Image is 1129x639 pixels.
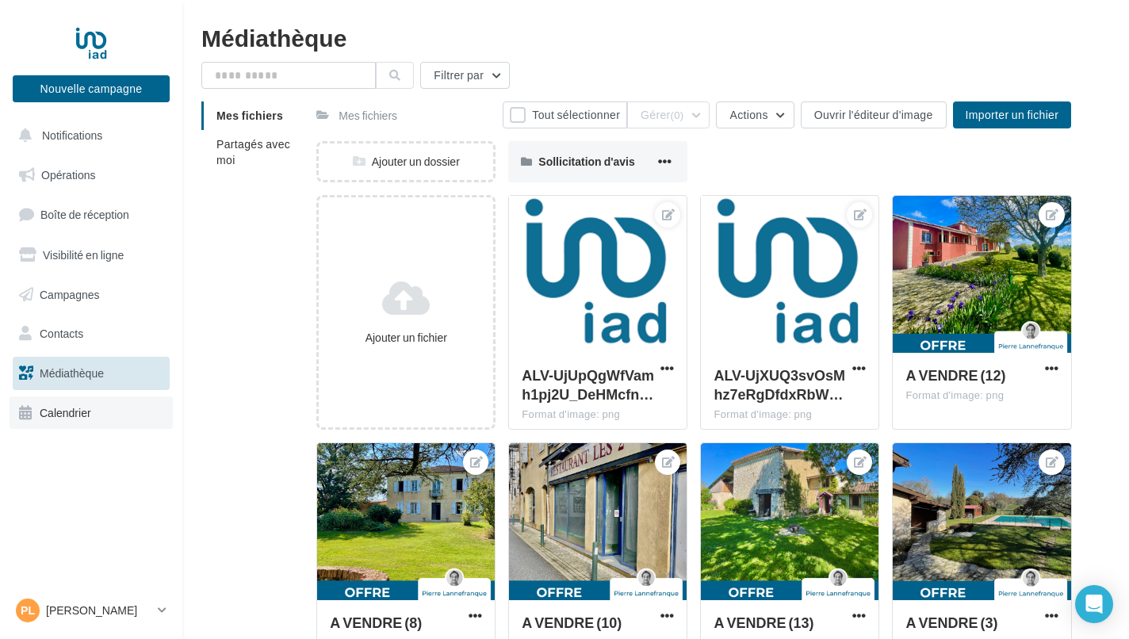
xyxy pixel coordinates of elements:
[10,396,173,430] a: Calendrier
[46,603,151,618] p: [PERSON_NAME]
[10,159,173,192] a: Opérations
[40,366,104,380] span: Médiathèque
[40,208,129,221] span: Boîte de réception
[714,408,866,422] div: Format d'image: png
[420,62,510,89] button: Filtrer par
[10,197,173,231] a: Boîte de réception
[10,119,166,152] button: Notifications
[522,408,674,422] div: Format d'image: png
[10,239,173,272] a: Visibilité en ligne
[10,317,173,350] a: Contacts
[801,101,947,128] button: Ouvrir l'éditeur d'image
[627,101,710,128] button: Gérer(0)
[41,168,95,182] span: Opérations
[522,614,622,631] span: A VENDRE (10)
[714,614,813,631] span: A VENDRE (13)
[716,101,794,128] button: Actions
[714,366,845,403] span: ALV-UjXUQ3svOsMhz7eRgDfdxRbWvDMR9bQT8_UtZCO_0FRgrrDN7STy
[13,595,170,626] a: PL [PERSON_NAME]
[40,327,83,340] span: Contacts
[339,108,397,124] div: Mes fichiers
[330,614,422,631] span: A VENDRE (8)
[966,108,1059,121] span: Importer un fichier
[10,278,173,312] a: Campagnes
[538,155,634,168] span: Sollicitation d'avis
[201,25,1110,49] div: Médiathèque
[325,330,487,346] div: Ajouter un fichier
[21,603,35,618] span: PL
[905,388,1058,403] div: Format d'image: png
[1075,585,1113,623] div: Open Intercom Messenger
[503,101,627,128] button: Tout sélectionner
[671,109,684,121] span: (0)
[953,101,1072,128] button: Importer un fichier
[43,248,124,262] span: Visibilité en ligne
[10,357,173,390] a: Médiathèque
[40,406,91,419] span: Calendrier
[42,128,102,142] span: Notifications
[319,154,493,170] div: Ajouter un dossier
[216,137,290,166] span: Partagés avec moi
[13,75,170,102] button: Nouvelle campagne
[729,108,767,121] span: Actions
[40,287,100,300] span: Campagnes
[522,366,654,403] span: ALV-UjUpQgWfVamh1pj2U_DeHMcfn4jR8FiE2qHmZ511NsKieKHcM9ad
[905,614,997,631] span: A VENDRE (3)
[216,109,283,122] span: Mes fichiers
[905,366,1005,384] span: A VENDRE (12)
